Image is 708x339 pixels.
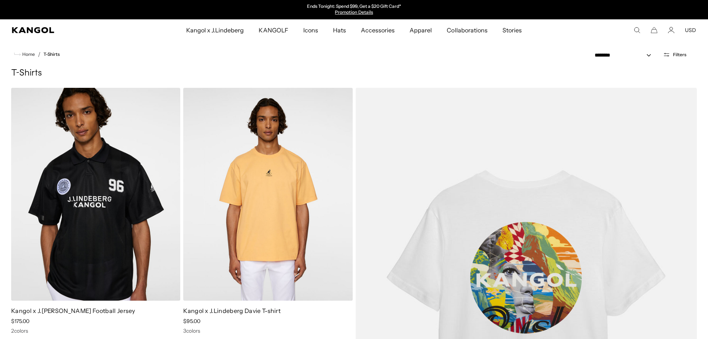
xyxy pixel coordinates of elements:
div: 3 colors [183,327,352,334]
img: Kangol x J.Lindeberg Davie T-shirt [183,88,352,301]
div: 1 of 2 [278,4,431,16]
span: Kangol x J.Lindeberg [186,19,244,41]
li: / [35,50,41,59]
button: USD [685,27,696,33]
a: Collaborations [439,19,495,41]
a: Kangol [12,27,123,33]
span: Home [21,52,35,57]
button: Cart [651,27,657,33]
a: Promotion Details [335,9,373,15]
img: Kangol x J.Lindeberg Paul Football Jersey [11,88,180,301]
span: Filters [673,52,686,57]
a: Icons [296,19,326,41]
div: 2 colors [11,327,180,334]
a: Accessories [353,19,402,41]
span: KANGOLF [259,19,288,41]
span: Apparel [410,19,432,41]
span: $95.00 [183,318,200,324]
span: Icons [303,19,318,41]
span: Accessories [361,19,395,41]
span: Collaborations [447,19,487,41]
a: Kangol x J.Lindeberg Davie T-shirt [183,307,281,314]
span: $175.00 [11,318,29,324]
a: Kangol x J.[PERSON_NAME] Football Jersey [11,307,135,314]
a: Apparel [402,19,439,41]
a: Stories [495,19,529,41]
select: Sort by: Featured [592,51,659,59]
a: KANGOLF [251,19,295,41]
a: Home [14,51,35,58]
button: Open filters [659,51,691,58]
a: Kangol x J.Lindeberg [179,19,252,41]
span: Stories [502,19,522,41]
div: Announcement [278,4,431,16]
h1: T-Shirts [11,68,697,79]
span: Hats [333,19,346,41]
a: Hats [326,19,353,41]
summary: Search here [634,27,640,33]
a: T-Shirts [43,52,60,57]
slideshow-component: Announcement bar [278,4,431,16]
a: Account [668,27,675,33]
p: Ends Tonight: Spend $99, Get a $20 Gift Card* [307,4,401,10]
